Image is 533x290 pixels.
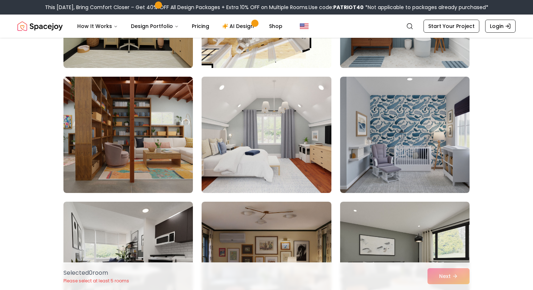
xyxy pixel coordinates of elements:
img: Room room-7 [63,77,193,193]
img: Room room-9 [340,77,470,193]
button: How It Works [71,19,124,33]
a: Start Your Project [423,20,479,33]
b: PATRIOT40 [333,4,364,11]
img: Spacejoy Logo [17,19,63,33]
nav: Global [17,15,516,38]
p: Selected 0 room [63,269,129,277]
img: Room room-8 [198,74,334,196]
a: Shop [263,19,288,33]
a: Login [485,20,516,33]
div: This [DATE], Bring Comfort Closer – Get 40% OFF All Design Packages + Extra 10% OFF on Multiple R... [45,4,488,11]
a: Spacejoy [17,19,63,33]
span: *Not applicable to packages already purchased* [364,4,488,11]
p: Please select at least 5 rooms [63,278,129,284]
button: Design Portfolio [125,19,185,33]
a: Pricing [186,19,215,33]
a: AI Design [216,19,262,33]
nav: Main [71,19,288,33]
span: Use code: [309,4,364,11]
img: United States [300,22,309,31]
